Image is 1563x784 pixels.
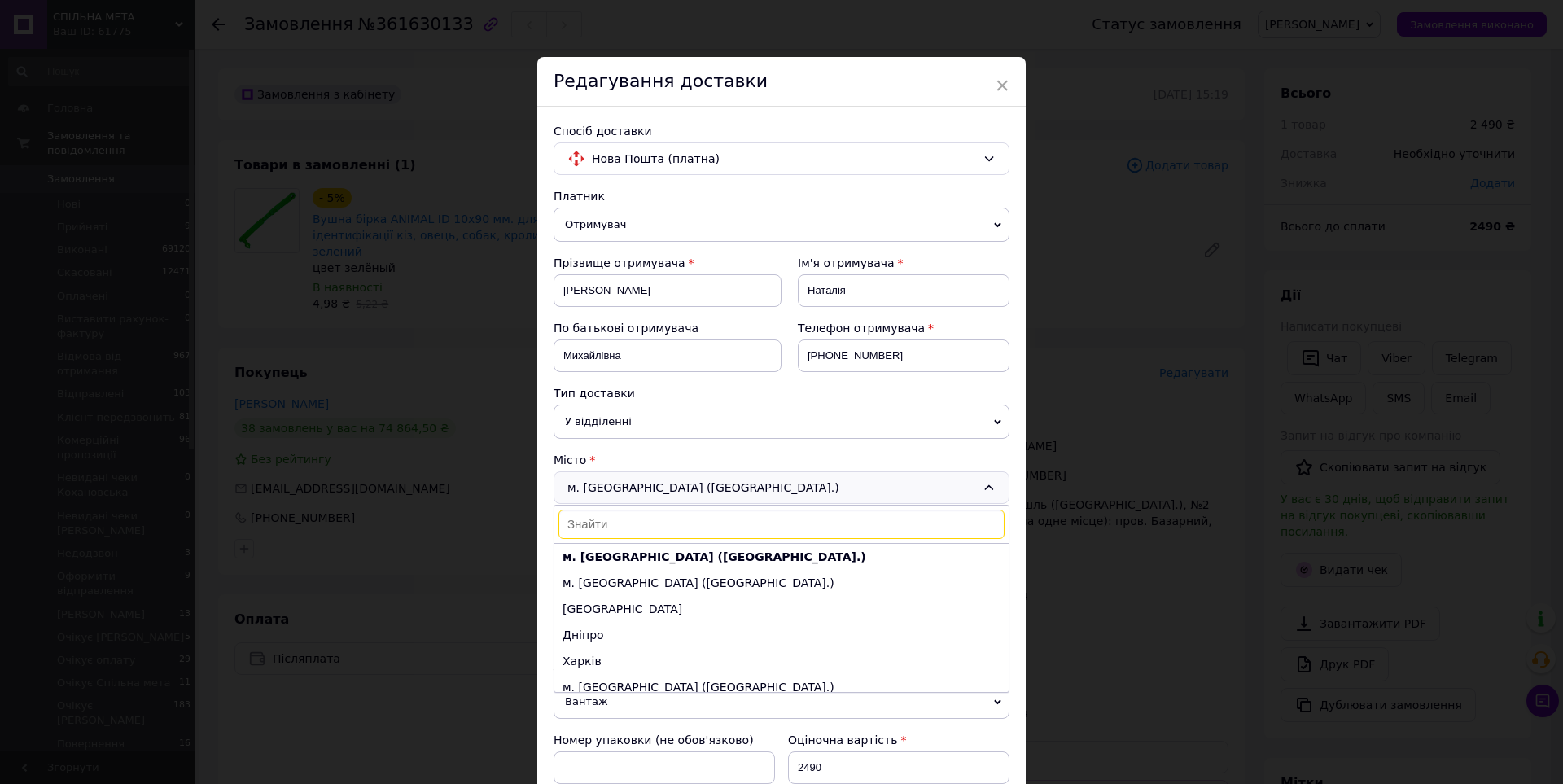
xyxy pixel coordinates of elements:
[554,622,1009,648] li: Дніпро
[798,339,1009,372] input: +380
[554,674,1009,700] li: м. [GEOGRAPHIC_DATA] ([GEOGRAPHIC_DATA].)
[995,72,1009,99] span: ×
[554,405,1009,439] span: У відділенні
[554,322,698,335] span: По батькові отримувача
[554,256,685,269] span: Прізвище отримувача
[798,256,895,269] span: Ім'я отримувача
[554,570,1009,596] li: м. [GEOGRAPHIC_DATA] ([GEOGRAPHIC_DATA].)
[788,732,1009,748] div: Оціночна вартість
[798,322,925,335] span: Телефон отримувача
[554,452,1009,468] div: Місто
[554,471,1009,504] div: м. [GEOGRAPHIC_DATA] ([GEOGRAPHIC_DATA].)
[554,123,1009,139] div: Спосіб доставки
[554,190,605,203] span: Платник
[554,648,1009,674] li: Харків
[537,57,1026,107] div: Редагування доставки
[554,208,1009,242] span: Отримувач
[558,510,1005,539] input: Знайти
[563,550,866,563] b: м. [GEOGRAPHIC_DATA] ([GEOGRAPHIC_DATA].)
[554,732,775,748] div: Номер упаковки (не обов'язково)
[592,150,976,168] span: Нова Пошта (платна)
[554,387,635,400] span: Тип доставки
[554,685,1009,719] span: Вантаж
[554,596,1009,622] li: [GEOGRAPHIC_DATA]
